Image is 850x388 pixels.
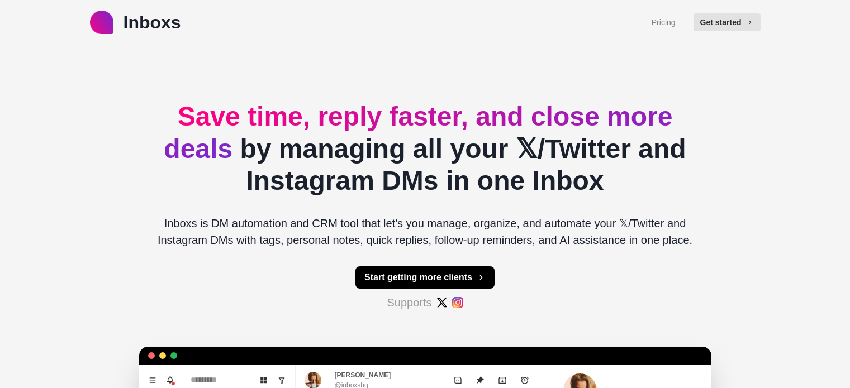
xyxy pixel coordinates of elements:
p: Inboxs [124,9,181,36]
img: # [452,297,463,308]
span: Save time, reply faster, and close more deals [164,102,672,164]
p: Inboxs is DM automation and CRM tool that let's you manage, organize, and automate your 𝕏/Twitter... [148,215,702,248]
a: Pricing [652,17,676,28]
p: [PERSON_NAME] [335,370,391,380]
p: Supports [387,294,431,311]
a: logoInboxs [90,9,181,36]
button: Start getting more clients [355,266,495,289]
button: Get started [694,13,761,31]
h2: by managing all your 𝕏/Twitter and Instagram DMs in one Inbox [148,100,702,197]
img: logo [90,11,113,34]
img: # [436,297,448,308]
